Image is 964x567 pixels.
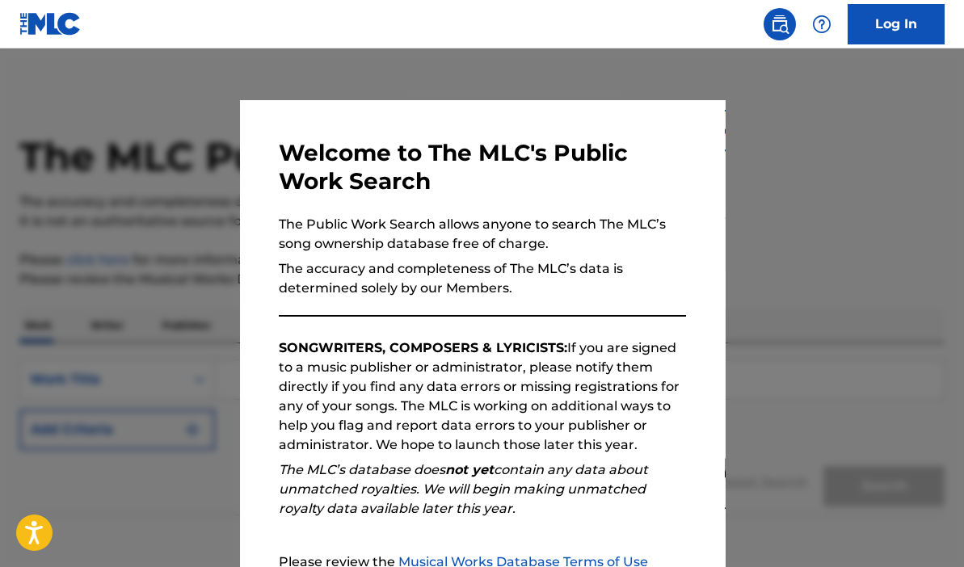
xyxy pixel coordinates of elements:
[770,15,789,34] img: search
[19,12,82,36] img: MLC Logo
[279,340,567,355] strong: SONGWRITERS, COMPOSERS & LYRICISTS:
[848,4,945,44] a: Log In
[279,259,686,298] p: The accuracy and completeness of The MLC’s data is determined solely by our Members.
[279,215,686,254] p: The Public Work Search allows anyone to search The MLC’s song ownership database free of charge.
[279,462,648,516] em: The MLC’s database does contain any data about unmatched royalties. We will begin making unmatche...
[806,8,838,40] div: Help
[279,338,686,455] p: If you are signed to a music publisher or administrator, please notify them directly if you find ...
[812,15,831,34] img: help
[764,8,796,40] a: Public Search
[279,139,686,195] h3: Welcome to The MLC's Public Work Search
[445,462,494,477] strong: not yet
